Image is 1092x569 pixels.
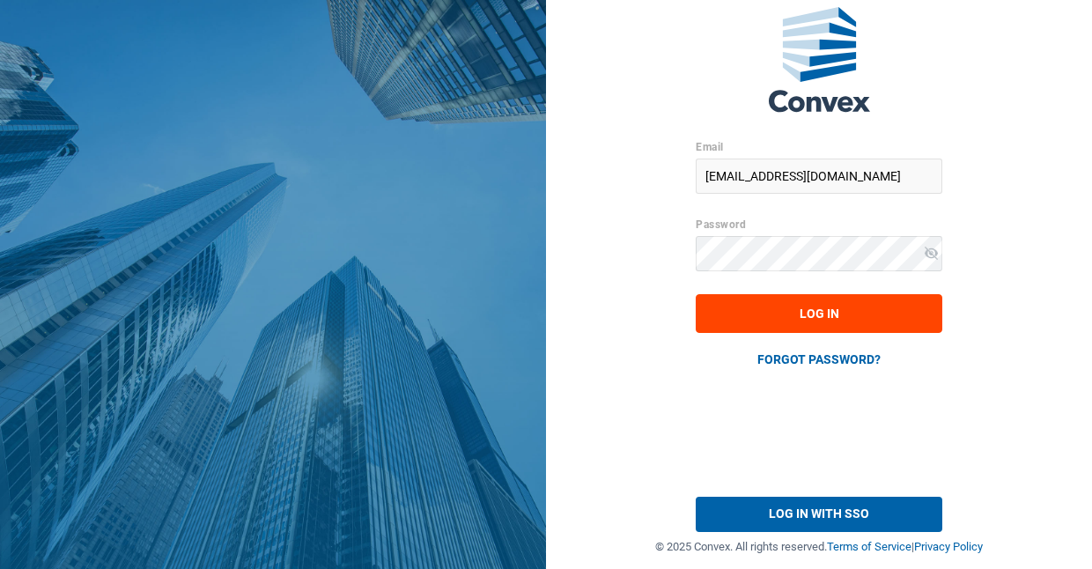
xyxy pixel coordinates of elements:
[914,540,983,553] a: Privacy Policy
[800,307,839,320] span: LOG IN
[769,506,869,521] span: LOG IN WITH SSO
[696,294,942,333] button: LOG IN
[696,139,942,155] label: Email
[827,540,911,553] a: Terms of Service
[546,538,1092,569] div: © 2025 Convex. All rights reserved. |
[696,217,942,233] label: Password
[696,497,942,532] button: LOG IN WITH SSO
[757,351,881,369] a: FORGOT PASSWORD?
